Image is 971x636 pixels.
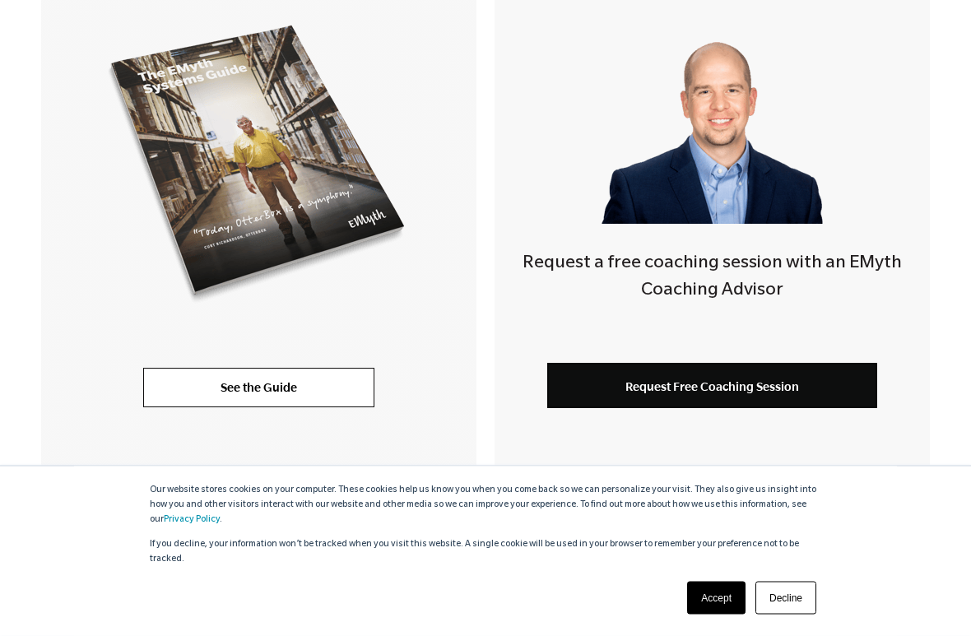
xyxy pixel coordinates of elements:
img: Smart-business-coach.png [594,12,831,225]
a: Request Free Coaching Session [547,364,877,409]
a: See the Guide [143,369,374,408]
p: If you decline, your information won’t be tracked when you visit this website. A single cookie wi... [150,537,821,567]
a: Decline [755,582,816,615]
a: Accept [687,582,746,615]
h4: Request a free coaching session with an EMyth Coaching Advisor [495,252,930,307]
img: systems-mockup-transp [100,16,418,312]
span: Request Free Coaching Session [625,380,799,394]
a: Privacy Policy [164,515,220,525]
p: Our website stores cookies on your computer. These cookies help us know you when you come back so... [150,483,821,527]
